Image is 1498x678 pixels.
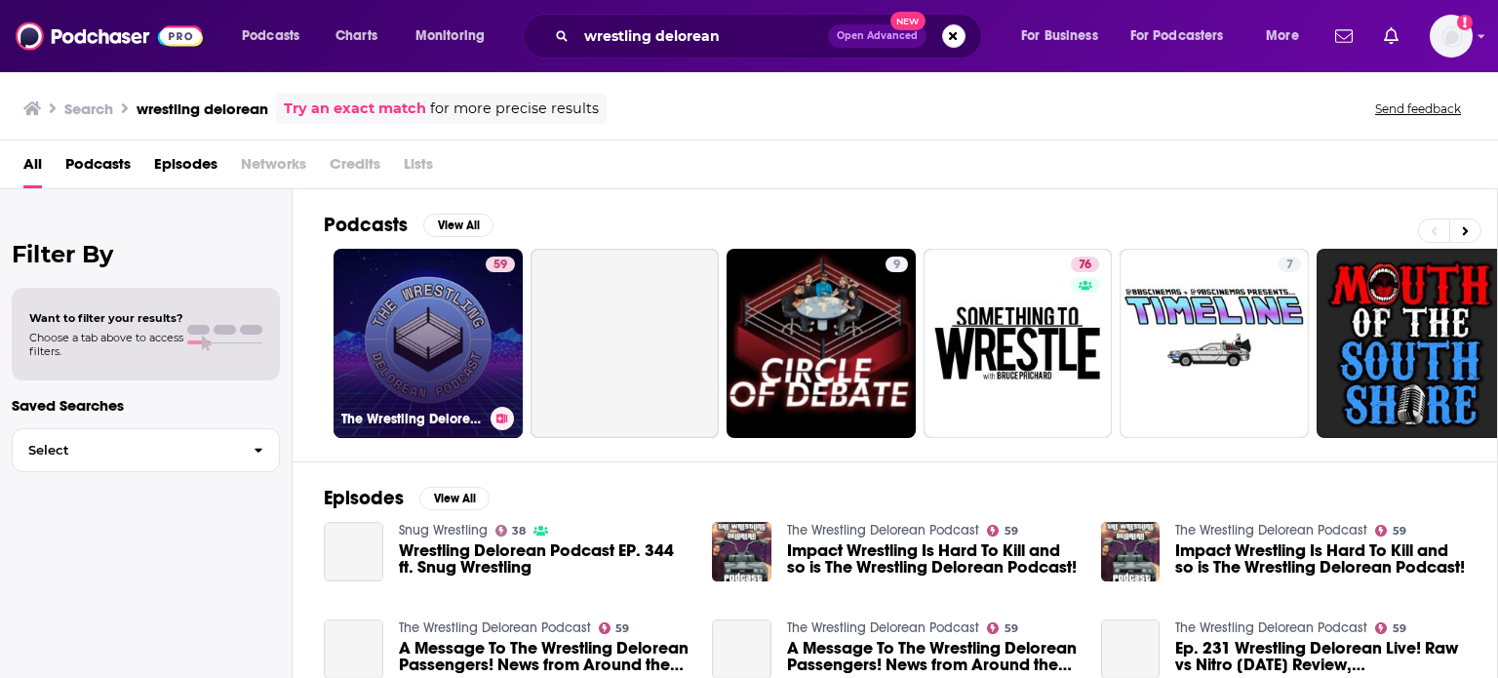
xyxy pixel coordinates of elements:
[599,622,630,634] a: 59
[893,256,900,275] span: 9
[541,14,1001,59] div: Search podcasts, credits, & more...
[924,249,1113,438] a: 76
[1393,527,1406,536] span: 59
[330,148,380,188] span: Credits
[423,214,493,237] button: View All
[712,522,771,581] img: Impact Wrestling Is Hard To Kill and so is The Wrestling Delorean Podcast!
[430,98,599,120] span: for more precise results
[399,640,690,673] a: A Message To The Wrestling Delorean Passengers! News from Around the Wrestling World and TNA Impa...
[12,428,280,472] button: Select
[1457,15,1473,30] svg: Add a profile image
[1007,20,1123,52] button: open menu
[890,12,926,30] span: New
[1376,20,1406,53] a: Show notifications dropdown
[324,213,493,237] a: PodcastsView All
[1101,522,1161,581] img: Impact Wrestling Is Hard To Kill and so is The Wrestling Delorean Podcast!
[324,486,404,510] h2: Episodes
[1252,20,1323,52] button: open menu
[1266,22,1299,50] span: More
[1005,527,1018,536] span: 59
[341,411,483,427] h3: The Wrestling Delorean Podcast
[495,525,527,537] a: 38
[404,148,433,188] span: Lists
[1175,640,1466,673] span: Ep. 231 Wrestling Delorean Live! Raw vs Nitro [DATE] Review, [PERSON_NAME] Return, AEW Problems
[324,522,383,581] a: Wrestling Delorean Podcast EP. 344 ft. Snug Wrestling
[399,619,591,636] a: The Wrestling Delorean Podcast
[399,542,690,576] a: Wrestling Delorean Podcast EP. 344 ft. Snug Wrestling
[154,148,217,188] a: Episodes
[29,331,183,358] span: Choose a tab above to access filters.
[1175,542,1466,576] a: Impact Wrestling Is Hard To Kill and so is The Wrestling Delorean Podcast!
[1375,525,1406,537] a: 59
[837,31,918,41] span: Open Advanced
[323,20,389,52] a: Charts
[987,525,1018,537] a: 59
[399,522,488,538] a: Snug Wrestling
[13,444,238,457] span: Select
[1430,15,1473,58] img: User Profile
[1393,624,1406,633] span: 59
[241,148,306,188] span: Networks
[29,311,183,325] span: Want to filter your results?
[1430,15,1473,58] button: Show profile menu
[787,542,1078,576] a: Impact Wrestling Is Hard To Kill and so is The Wrestling Delorean Podcast!
[65,148,131,188] a: Podcasts
[727,249,916,438] a: 9
[1130,22,1224,50] span: For Podcasters
[1005,624,1018,633] span: 59
[64,100,113,118] h3: Search
[228,20,325,52] button: open menu
[284,98,426,120] a: Try an exact match
[1021,22,1098,50] span: For Business
[324,486,490,510] a: EpisodesView All
[1279,257,1301,272] a: 7
[402,20,510,52] button: open menu
[1071,257,1099,272] a: 76
[787,522,979,538] a: The Wrestling Delorean Podcast
[1369,100,1467,117] button: Send feedback
[419,487,490,510] button: View All
[23,148,42,188] a: All
[1375,622,1406,634] a: 59
[137,100,268,118] h3: wrestling delorean
[334,249,523,438] a: 59The Wrestling Delorean Podcast
[1430,15,1473,58] span: Logged in as NickG
[787,619,979,636] a: The Wrestling Delorean Podcast
[1120,249,1309,438] a: 7
[493,256,507,275] span: 59
[335,22,377,50] span: Charts
[1175,640,1466,673] a: Ep. 231 Wrestling Delorean Live! Raw vs Nitro 9-22-1997 Review, Karrion Kross Return, AEW Problems
[12,396,280,415] p: Saved Searches
[1175,522,1367,538] a: The Wrestling Delorean Podcast
[324,213,408,237] h2: Podcasts
[242,22,299,50] span: Podcasts
[987,622,1018,634] a: 59
[1175,619,1367,636] a: The Wrestling Delorean Podcast
[1327,20,1360,53] a: Show notifications dropdown
[415,22,485,50] span: Monitoring
[1286,256,1293,275] span: 7
[486,257,515,272] a: 59
[512,527,526,536] span: 38
[576,20,828,52] input: Search podcasts, credits, & more...
[615,624,629,633] span: 59
[1079,256,1091,275] span: 76
[1118,20,1252,52] button: open menu
[16,18,203,55] img: Podchaser - Follow, Share and Rate Podcasts
[886,257,908,272] a: 9
[12,240,280,268] h2: Filter By
[828,24,926,48] button: Open AdvancedNew
[787,640,1078,673] a: A Message To The Wrestling Delorean Passengers! News from Around the Wrestling World and TNA Impa...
